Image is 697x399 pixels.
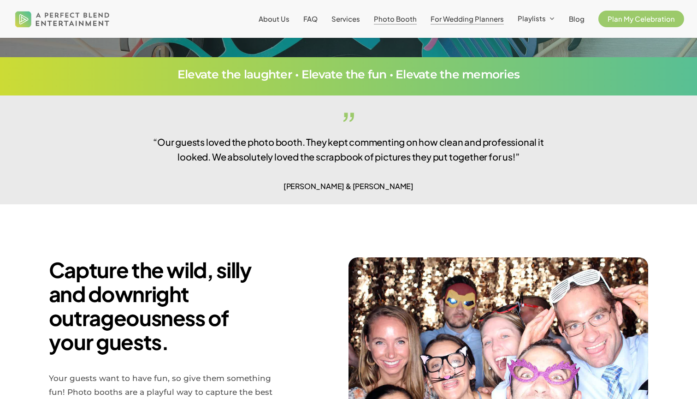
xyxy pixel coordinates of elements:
a: About Us [259,15,289,23]
span: FAQ [303,14,318,23]
span: Plan My Celebration [608,14,675,23]
span: Playlists [518,14,546,23]
a: Blog [569,15,585,23]
span: Services [331,14,360,23]
span: ” [150,107,547,144]
span: For Wedding Planners [431,14,504,23]
a: For Wedding Planners [431,15,504,23]
img: A Perfect Blend Entertainment [13,4,112,34]
p: “Our guests loved the photo booth. They kept commenting on how clean and professional it looked. ... [150,107,547,178]
span: Blog [569,14,585,23]
b: Capture the wild, silly and downright outrageousness of your guests. [49,256,252,355]
span: [PERSON_NAME] & [PERSON_NAME] [284,181,413,191]
h3: Elevate the laughter • Elevate the fun • Elevate the memories [28,69,669,80]
a: Photo Booth [374,15,417,23]
a: Playlists [518,15,555,23]
a: Plan My Celebration [598,15,684,23]
a: FAQ [303,15,318,23]
span: About Us [259,14,289,23]
a: Services [331,15,360,23]
span: Photo Booth [374,14,417,23]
